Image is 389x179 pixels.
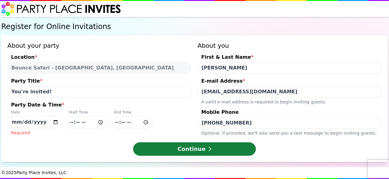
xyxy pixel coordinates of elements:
[133,142,256,156] button: Continue
[7,41,191,50] h3: About your party
[198,98,382,105] div: A valid e-mail address is required to begin inviting guests.
[65,116,108,129] input: Party Date & Time*DateStart TimeEnd TimeRequired
[7,62,191,74] select: Location*
[110,116,153,129] input: Party Date & Time*DateStart TimeEnd TimeRequired
[198,117,382,129] input: Mobile PhoneOptional. If provided, we'll also send you a text message to begin inviting guests.
[198,62,382,74] input: First & Last Name*
[1,22,388,32] h1: Register for Online Invitations
[7,54,191,62] div: Location
[1,2,121,16] img: Party Place Invites
[7,116,63,128] input: Party Date & Time*DateStart TimeEnd TimeRequired
[7,129,191,136] div: Required
[198,109,382,117] div: Mobile Phone
[198,86,382,98] input: E-mail Address*A valid e-mail address is required to begin inviting guests.
[198,77,382,86] div: E-mail Address
[65,110,108,116] div: Start Time
[110,110,153,116] div: End Time
[7,110,63,116] div: Date
[198,54,382,62] div: First & Last Name
[198,129,382,136] div: Optional. If provided, we ' ll also send you a text message to begin inviting guests.
[1,167,388,178] div: © 2025 Party Place Invites, LLC.
[7,86,191,98] input: Party Title*
[7,101,191,110] div: Party Date & Time
[198,41,382,50] h3: About you
[7,77,191,86] div: Party Title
